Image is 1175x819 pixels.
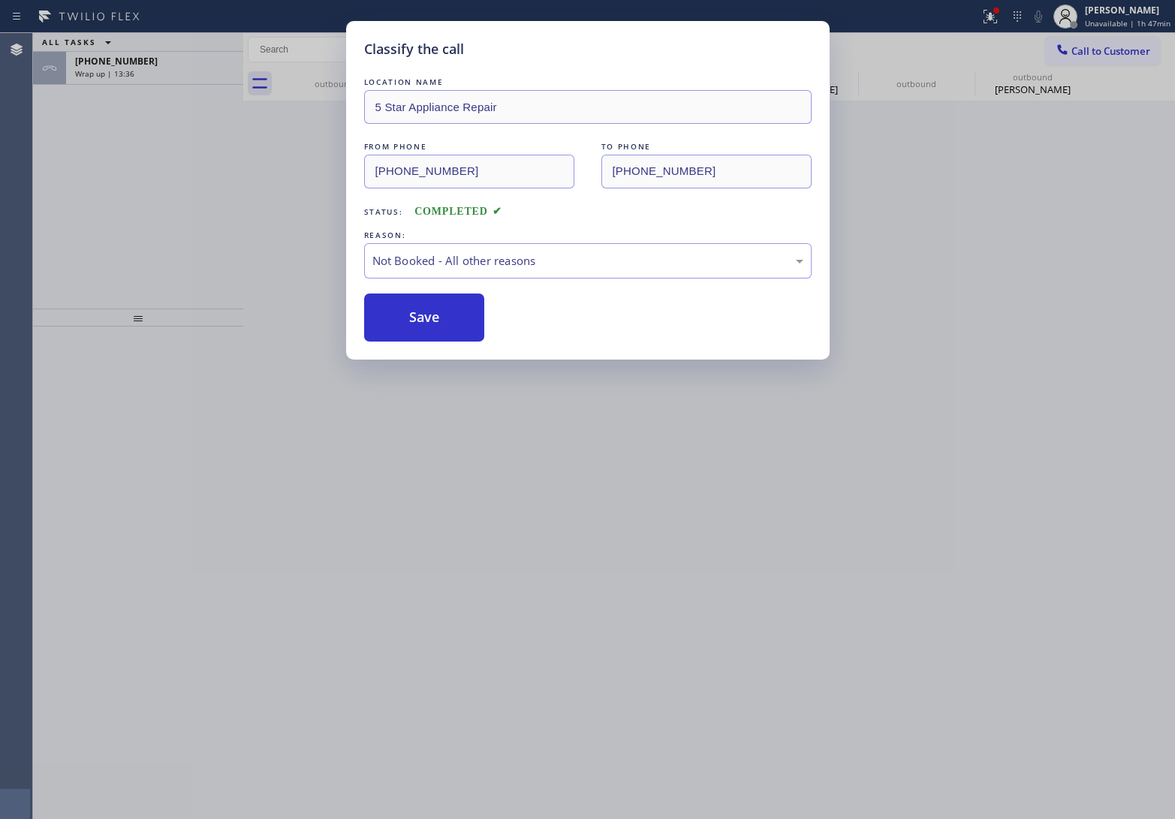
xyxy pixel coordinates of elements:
[364,155,574,188] input: From phone
[364,74,812,90] div: LOCATION NAME
[601,139,812,155] div: TO PHONE
[372,252,803,269] div: Not Booked - All other reasons
[364,294,485,342] button: Save
[364,227,812,243] div: REASON:
[601,155,812,188] input: To phone
[364,139,574,155] div: FROM PHONE
[364,39,464,59] h5: Classify the call
[414,206,502,217] span: COMPLETED
[364,206,403,217] span: Status:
